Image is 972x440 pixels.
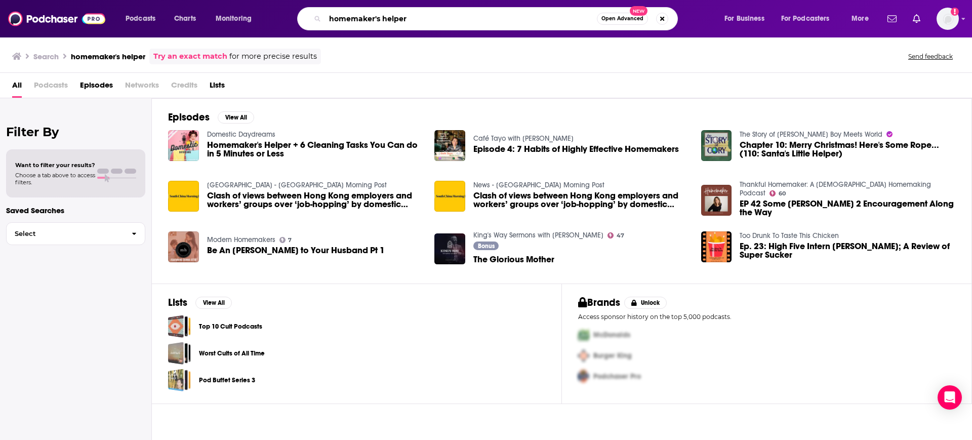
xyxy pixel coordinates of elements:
button: Open AdvancedNew [597,13,648,25]
span: Open Advanced [601,16,643,21]
img: Ep. 23: High Five Intern Josh; A Review of Super Sucker [701,231,732,262]
img: Podchaser - Follow, Share and Rate Podcasts [8,9,105,28]
span: 7 [288,238,292,243]
h2: Lists [168,296,187,309]
span: Credits [171,77,197,98]
button: View All [195,297,232,309]
h2: Filter By [6,125,145,139]
button: Select [6,222,145,245]
a: Be An Abigail to Your Husband Pt 1 [168,231,199,262]
a: Domestic Daydreams [207,130,275,139]
span: More [852,12,869,26]
a: Modern Homemakers [207,235,275,244]
a: All [12,77,22,98]
a: EpisodesView All [168,111,254,124]
a: Clash of views between Hong Kong employers and workers’ groups over ‘job-hopping’ by domestic hel... [207,191,423,209]
button: View All [218,111,254,124]
a: 47 [607,232,624,238]
span: Podchaser Pro [593,372,641,381]
a: Pod Buffet Series 3 [168,369,191,391]
a: Episode 4: 7 Habits of Highly Effective Homemakers [473,145,679,153]
span: The Glorious Mother [473,255,554,264]
button: open menu [209,11,265,27]
img: Second Pro Logo [574,345,593,366]
span: New [630,6,648,16]
a: Pod Buffet Series 3 [199,375,255,386]
a: Top 10 Cult Podcasts [168,315,191,338]
span: Choose a tab above to access filters. [15,172,95,186]
span: Logged in as SimonElement [937,8,959,30]
a: Ep. 23: High Five Intern Josh; A Review of Super Sucker [740,242,955,259]
a: Charts [168,11,202,27]
a: Hong Kong - South China Morning Post [207,181,387,189]
span: 47 [617,233,624,238]
span: Burger King [593,351,632,360]
img: EP 42 Some Titus 2 Encouragement Along the Way [701,185,732,216]
a: Thankful Homemaker: A Christian Homemaking Podcast [740,180,931,197]
button: Send feedback [905,52,956,61]
img: User Profile [937,8,959,30]
a: Episodes [80,77,113,98]
h2: Brands [578,296,620,309]
span: Podcasts [34,77,68,98]
a: Worst Cults of All Time [168,342,191,365]
a: Be An Abigail to Your Husband Pt 1 [207,246,385,255]
a: The Story of Cory Analyzing Boy Meets World [740,130,882,139]
a: King's Way Sermons with Dale Partridge [473,231,603,239]
input: Search podcasts, credits, & more... [325,11,597,27]
a: Worst Cults of All Time [199,348,265,359]
a: 7 [279,237,292,243]
span: 60 [779,191,786,196]
a: Show notifications dropdown [883,10,901,27]
a: Chapter 10: Merry Christmas! Here's Some Rope... (110: Santa's Little Helper) [740,141,955,158]
h3: Search [33,52,59,61]
div: Search podcasts, credits, & more... [307,7,687,30]
span: For Podcasters [781,12,830,26]
button: open menu [775,11,844,27]
a: 60 [769,190,786,196]
a: News - South China Morning Post [473,181,604,189]
a: ListsView All [168,296,232,309]
span: McDonalds [593,331,630,339]
span: Be An [PERSON_NAME] to Your Husband Pt 1 [207,246,385,255]
div: Open Intercom Messenger [938,385,962,410]
h3: homemaker's helper [71,52,145,61]
span: Bonus [478,243,495,249]
a: Show notifications dropdown [909,10,924,27]
a: Clash of views between Hong Kong employers and workers’ groups over ‘job-hopping’ by domestic hel... [473,191,689,209]
span: for more precise results [229,51,317,62]
img: Episode 4: 7 Habits of Highly Effective Homemakers [434,130,465,161]
a: Café Tayo with Elisa Camara [473,134,574,143]
a: Homemaker's Helper + 6 Cleaning Tasks You Can do in 5 Minutes or Less [207,141,423,158]
a: EP 42 Some Titus 2 Encouragement Along the Way [740,199,955,217]
button: open menu [844,11,881,27]
span: Select [7,230,124,237]
span: Want to filter your results? [15,162,95,169]
a: Too Drunk To Taste This Chicken [740,231,839,240]
img: Third Pro Logo [574,366,593,387]
img: The Glorious Mother [434,233,465,264]
button: Unlock [624,297,667,309]
a: Lists [210,77,225,98]
h2: Episodes [168,111,210,124]
img: Homemaker's Helper + 6 Cleaning Tasks You Can do in 5 Minutes or Less [168,130,199,161]
img: Clash of views between Hong Kong employers and workers’ groups over ‘job-hopping’ by domestic hel... [434,181,465,212]
button: Show profile menu [937,8,959,30]
span: Networks [125,77,159,98]
button: open menu [118,11,169,27]
span: Monitoring [216,12,252,26]
span: For Business [724,12,764,26]
a: Clash of views between Hong Kong employers and workers’ groups over ‘job-hopping’ by domestic hel... [168,181,199,212]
